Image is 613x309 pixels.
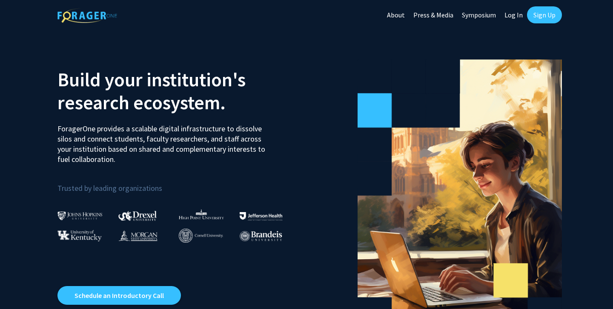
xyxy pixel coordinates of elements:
[240,231,282,241] img: Brandeis University
[57,8,117,23] img: ForagerOne Logo
[57,117,271,164] p: ForagerOne provides a scalable digital infrastructure to dissolve silos and connect students, fac...
[240,212,282,220] img: Thomas Jefferson University
[57,230,102,241] img: University of Kentucky
[57,211,103,220] img: Johns Hopkins University
[57,68,300,114] h2: Build your institution's research ecosystem.
[118,211,157,221] img: Drexel University
[57,286,181,305] a: Opens in a new tab
[57,171,300,195] p: Trusted by leading organizations
[179,229,223,243] img: Cornell University
[179,209,224,219] img: High Point University
[6,271,36,303] iframe: Chat
[118,230,158,241] img: Morgan State University
[527,6,562,23] a: Sign Up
